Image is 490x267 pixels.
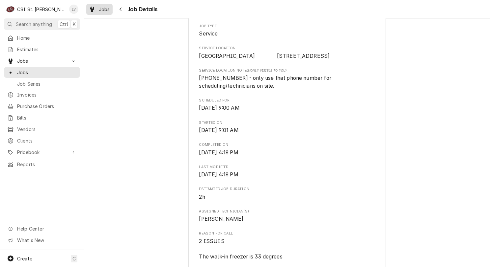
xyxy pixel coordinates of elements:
span: [DATE] 4:18 PM [199,149,238,156]
span: Ctrl [60,21,68,28]
div: LV [69,5,78,14]
span: Estimated Job Duration [199,193,375,201]
span: [PERSON_NAME] [199,216,244,222]
span: Help Center [17,225,76,232]
span: Jobs [99,6,110,13]
span: [DATE] 9:00 AM [199,105,240,111]
span: Reason For Call [199,231,375,236]
a: Go to What's New [4,235,80,246]
a: Vendors [4,124,80,135]
span: Scheduled For [199,104,375,112]
span: Service Location Notes [199,68,375,73]
span: Last Modified [199,165,375,170]
span: [GEOGRAPHIC_DATA] [STREET_ADDRESS] [199,53,330,59]
span: Last Modified [199,171,375,179]
span: Jobs [17,57,67,64]
span: Reports [17,161,77,168]
span: [DATE] 9:01 AM [199,127,239,133]
a: Bills [4,112,80,123]
a: Go to Help Center [4,223,80,234]
span: [DATE] 4:18 PM [199,171,238,178]
span: Jobs [17,69,77,76]
span: [object Object] [199,74,375,90]
span: Create [17,256,32,261]
div: Assigned Technician(s) [199,209,375,223]
div: Estimated Job Duration [199,187,375,201]
span: Clients [17,137,77,144]
span: Job Series [17,80,77,87]
span: [PHONE_NUMBER] - only use that phone number for scheduling/technicians on site. [199,75,333,89]
button: Navigate back [116,4,126,14]
span: Bills [17,114,77,121]
div: Last Modified [199,165,375,179]
span: Pricebook [17,149,67,156]
span: Service Location [199,52,375,60]
div: CSI St. [PERSON_NAME] [17,6,66,13]
a: Jobs [4,67,80,78]
button: Search anythingCtrlK [4,18,80,30]
span: Search anything [16,21,52,28]
a: Purchase Orders [4,101,80,112]
span: Home [17,34,77,41]
a: Jobs [86,4,113,15]
a: Reports [4,159,80,170]
span: Job Type [199,24,375,29]
span: Estimates [17,46,77,53]
span: (Only Visible to You) [249,69,286,72]
a: Estimates [4,44,80,55]
span: Job Type [199,30,375,38]
span: Completed On [199,149,375,157]
span: Purchase Orders [17,103,77,110]
div: Lisa Vestal's Avatar [69,5,78,14]
span: C [72,255,76,262]
div: Service Location [199,46,375,60]
div: Scheduled For [199,98,375,112]
div: Started On [199,120,375,134]
span: Estimated Job Duration [199,187,375,192]
div: C [6,5,15,14]
span: Assigned Technician(s) [199,209,375,214]
span: Completed On [199,142,375,147]
div: Completed On [199,142,375,156]
a: Invoices [4,89,80,100]
span: Scheduled For [199,98,375,103]
div: Job Type [199,24,375,38]
span: Started On [199,126,375,134]
div: CSI St. Louis's Avatar [6,5,15,14]
span: Service [199,31,218,37]
span: Service Location [199,46,375,51]
span: What's New [17,237,76,244]
a: Go to Jobs [4,56,80,66]
a: Home [4,33,80,43]
span: Job Details [126,5,158,14]
div: [object Object] [199,68,375,90]
span: 2h [199,194,205,200]
span: Started On [199,120,375,125]
span: Vendors [17,126,77,133]
span: Invoices [17,91,77,98]
span: K [73,21,76,28]
a: Job Series [4,78,80,89]
a: Go to Pricebook [4,147,80,158]
span: Assigned Technician(s) [199,215,375,223]
a: Clients [4,135,80,146]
